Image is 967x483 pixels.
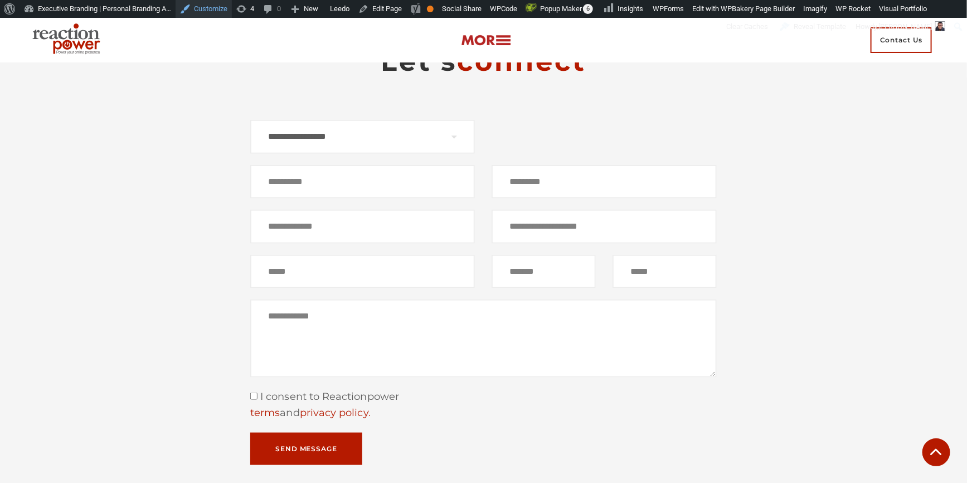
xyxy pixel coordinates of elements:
[28,20,109,60] img: Executive Branding | Personal Branding Agency
[427,6,434,12] div: OK
[863,18,939,62] a: Contact Us
[721,18,774,36] div: Clear Caches
[250,407,280,419] a: terms
[878,22,932,31] span: [PERSON_NAME]
[618,4,643,13] span: Insights
[871,27,932,53] span: Contact Us
[250,405,717,422] div: and
[275,446,337,452] span: Send Message
[583,4,593,14] span: 6
[794,18,846,36] span: Reveal Template
[250,433,362,465] button: Send Message
[250,120,717,465] form: Contact form
[461,34,511,47] img: more-btn.png
[300,407,371,419] a: privacy policy.
[852,18,950,36] a: Howdy,
[257,390,399,403] span: I consent to Reactionpower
